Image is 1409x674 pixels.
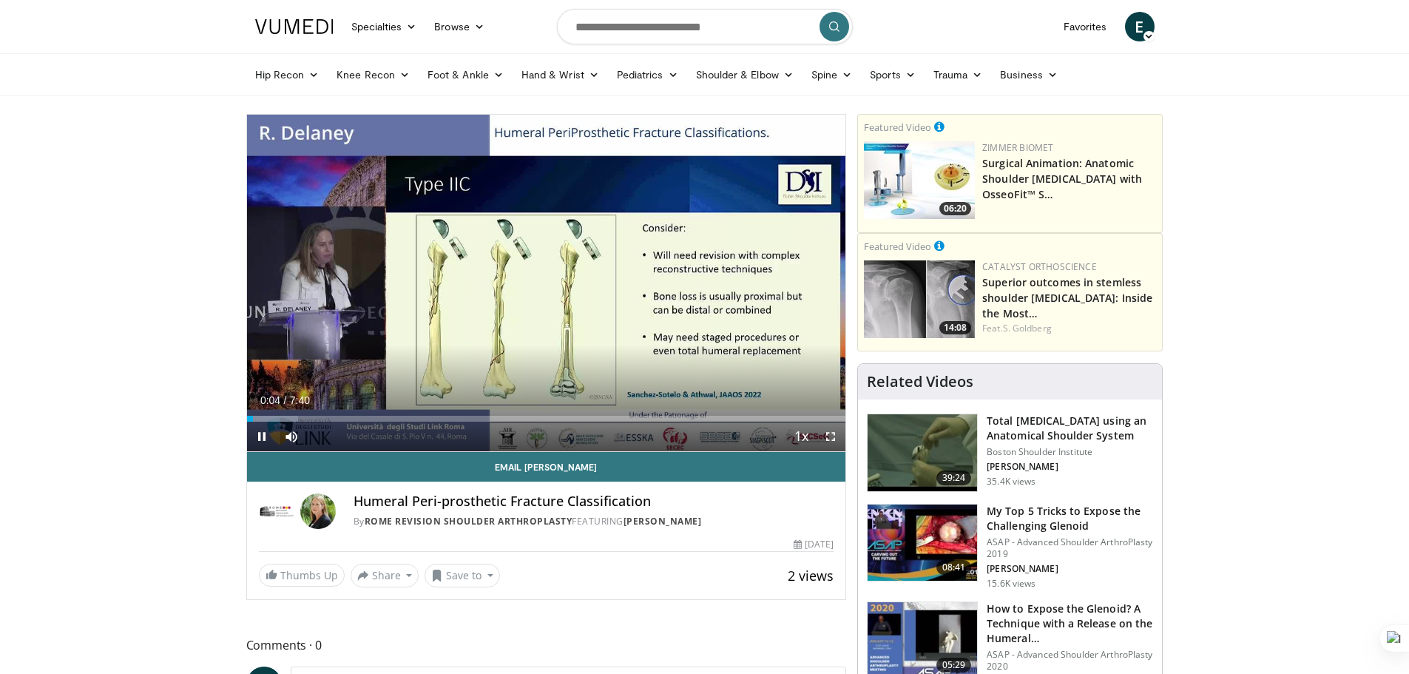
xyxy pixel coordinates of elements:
[687,60,803,90] a: Shoulder & Elbow
[936,471,972,485] span: 39:24
[513,60,608,90] a: Hand & Wrist
[342,12,426,41] a: Specialties
[425,564,500,587] button: Save to
[939,321,971,334] span: 14:08
[987,563,1153,575] p: [PERSON_NAME]
[246,636,847,655] span: Comments 0
[255,19,334,34] img: VuMedi Logo
[259,564,345,587] a: Thumbs Up
[354,515,834,528] div: By FEATURING
[365,515,572,528] a: Rome Revision Shoulder Arthroplasty
[290,394,310,406] span: 7:40
[608,60,687,90] a: Pediatrics
[861,60,925,90] a: Sports
[982,275,1152,320] a: Superior outcomes in stemless shoulder [MEDICAL_DATA]: Inside the Most…
[867,504,1153,590] a: 08:41 My Top 5 Tricks to Expose the Challenging Glenoid ASAP - Advanced Shoulder ArthroPlasty 201...
[864,260,975,338] img: 9f15458b-d013-4cfd-976d-a83a3859932f.150x105_q85_crop-smart_upscale.jpg
[867,414,1153,492] a: 39:24 Total [MEDICAL_DATA] using an Anatomical Shoulder System Boston Shoulder Institute [PERSON_...
[300,493,336,529] img: Avatar
[816,422,845,451] button: Fullscreen
[351,564,419,587] button: Share
[987,461,1153,473] p: [PERSON_NAME]
[794,538,834,551] div: [DATE]
[624,515,702,528] a: [PERSON_NAME]
[246,60,328,90] a: Hip Recon
[419,60,513,90] a: Foot & Ankle
[982,260,1097,273] a: Catalyst OrthoScience
[788,567,834,584] span: 2 views
[982,141,1053,154] a: Zimmer Biomet
[277,422,306,451] button: Mute
[247,416,846,422] div: Progress Bar
[936,560,972,575] span: 08:41
[982,322,1156,335] div: Feat.
[987,649,1153,673] p: ASAP - Advanced Shoulder ArthroPlasty 2020
[864,240,931,253] small: Featured Video
[1125,12,1155,41] a: E
[786,422,816,451] button: Playback Rate
[247,115,846,452] video-js: Video Player
[867,373,973,391] h4: Related Videos
[987,536,1153,560] p: ASAP - Advanced Shoulder ArthroPlasty 2019
[864,141,975,219] img: 84e7f812-2061-4fff-86f6-cdff29f66ef4.150x105_q85_crop-smart_upscale.jpg
[936,658,972,673] span: 05:29
[247,452,846,482] a: Email [PERSON_NAME]
[987,578,1035,590] p: 15.6K views
[864,121,931,134] small: Featured Video
[260,394,280,406] span: 0:04
[868,505,977,582] img: b61a968a-1fa8-450f-8774-24c9f99181bb.150x105_q85_crop-smart_upscale.jpg
[328,60,419,90] a: Knee Recon
[354,493,834,510] h4: Humeral Peri-prosthetic Fracture Classification
[1003,322,1052,334] a: S. Goldberg
[991,60,1067,90] a: Business
[987,601,1153,646] h3: How to Expose the Glenoid? A Technique with a Release on the Humeral…
[803,60,861,90] a: Spine
[987,414,1153,443] h3: Total [MEDICAL_DATA] using an Anatomical Shoulder System
[987,504,1153,533] h3: My Top 5 Tricks to Expose the Challenging Glenoid
[247,422,277,451] button: Pause
[1055,12,1116,41] a: Favorites
[557,9,853,44] input: Search topics, interventions
[982,156,1142,201] a: Surgical Animation: Anatomic Shoulder [MEDICAL_DATA] with OsseoFit™ S…
[939,202,971,215] span: 06:20
[259,493,294,529] img: Rome Revision Shoulder Arthroplasty
[864,141,975,219] a: 06:20
[925,60,992,90] a: Trauma
[284,394,287,406] span: /
[868,414,977,491] img: 38824_0000_3.png.150x105_q85_crop-smart_upscale.jpg
[864,260,975,338] a: 14:08
[987,476,1035,488] p: 35.4K views
[987,446,1153,458] p: Boston Shoulder Institute
[425,12,493,41] a: Browse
